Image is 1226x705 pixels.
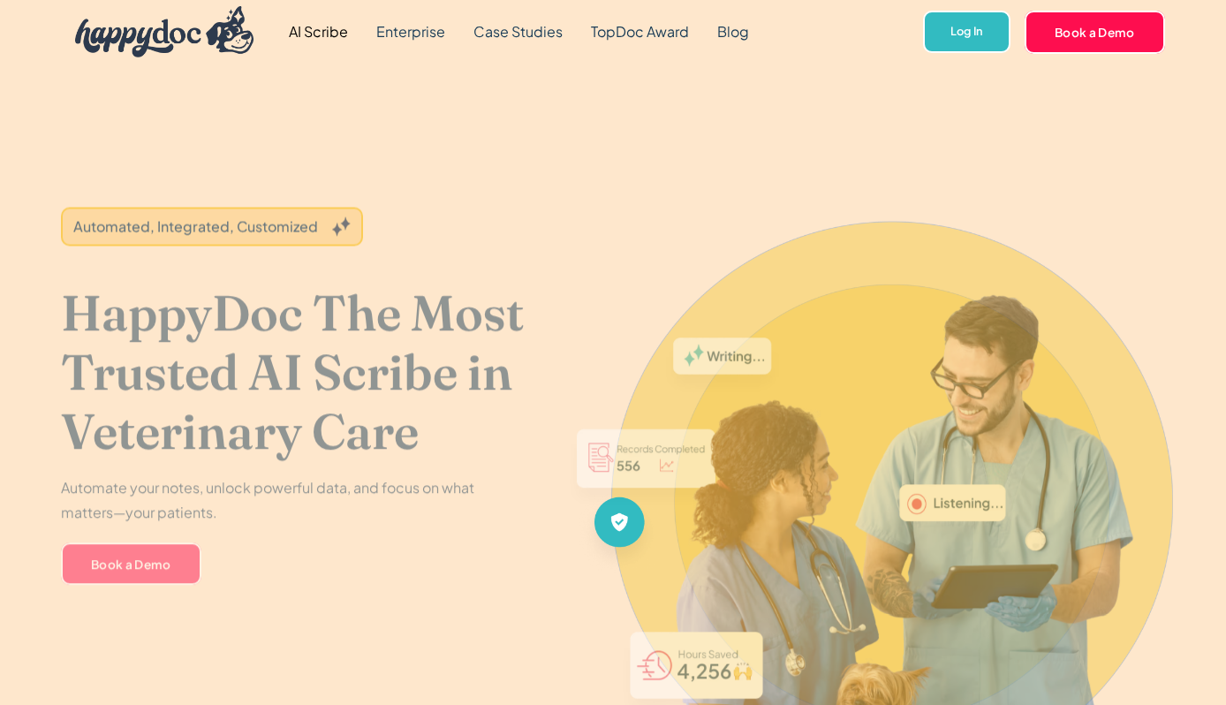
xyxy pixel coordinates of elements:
[73,216,318,238] div: Automated, Integrated, Customized
[61,2,254,62] a: home
[61,475,485,525] p: Automate your notes, unlock powerful data, and focus on what matters—your patients.
[332,217,351,237] img: Grey sparkles.
[61,542,201,585] a: Book a Demo
[923,11,1010,54] a: Log In
[1025,11,1165,53] a: Book a Demo
[61,283,557,461] h1: HappyDoc The Most Trusted AI Scribe in Veterinary Care
[75,6,254,57] img: HappyDoc Logo: A happy dog with his ear up, listening.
